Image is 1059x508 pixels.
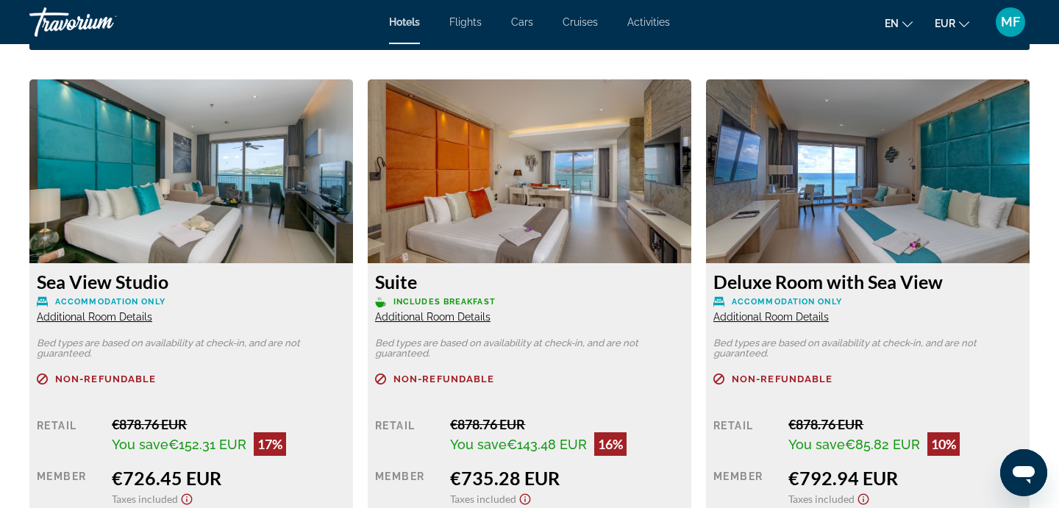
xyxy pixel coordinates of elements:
[254,432,286,456] div: 17%
[37,416,101,456] div: Retail
[732,374,832,384] span: Non-refundable
[55,374,156,384] span: Non-refundable
[788,437,845,452] span: You save
[450,493,516,505] span: Taxes included
[713,416,777,456] div: Retail
[375,338,684,359] p: Bed types are based on availability at check-in, and are not guaranteed.
[393,374,494,384] span: Non-refundable
[563,16,598,28] a: Cruises
[449,16,482,28] a: Flights
[1001,15,1020,29] span: MF
[511,16,533,28] a: Cars
[29,79,353,263] img: b8563e90-292a-4049-ac7c-ed09485f0209.jpeg
[112,493,178,505] span: Taxes included
[450,437,507,452] span: You save
[594,432,627,456] div: 16%
[450,467,684,489] div: €735.28 EUR
[885,12,913,34] button: Change language
[375,311,491,323] span: Additional Room Details
[29,3,176,41] a: Travorium
[713,311,829,323] span: Additional Room Details
[368,79,691,263] img: 1ce73f76-7c9a-4243-88a7-bdf2718bdb67.jpeg
[516,489,534,506] button: Show Taxes and Fees disclaimer
[935,18,955,29] span: EUR
[450,416,684,432] div: €878.76 EUR
[845,437,920,452] span: €85.82 EUR
[112,416,346,432] div: €878.76 EUR
[706,79,1030,263] img: b00a6484-e950-4acb-bcad-7d652df053b6.jpeg
[732,297,842,307] span: Accommodation Only
[389,16,420,28] a: Hotels
[112,437,168,452] span: You save
[855,489,872,506] button: Show Taxes and Fees disclaimer
[788,416,1022,432] div: €878.76 EUR
[375,271,684,293] h3: Suite
[55,297,165,307] span: Accommodation Only
[507,437,587,452] span: €143.48 EUR
[885,18,899,29] span: en
[37,338,346,359] p: Bed types are based on availability at check-in, and are not guaranteed.
[713,271,1022,293] h3: Deluxe Room with Sea View
[991,7,1030,37] button: User Menu
[393,297,496,307] span: Includes Breakfast
[788,467,1022,489] div: €792.94 EUR
[713,338,1022,359] p: Bed types are based on availability at check-in, and are not guaranteed.
[178,489,196,506] button: Show Taxes and Fees disclaimer
[627,16,670,28] a: Activities
[927,432,960,456] div: 10%
[112,467,346,489] div: €726.45 EUR
[37,311,152,323] span: Additional Room Details
[168,437,246,452] span: €152.31 EUR
[37,271,346,293] h3: Sea View Studio
[1000,449,1047,496] iframe: Bouton de lancement de la fenêtre de messagerie
[935,12,969,34] button: Change currency
[375,416,439,456] div: Retail
[788,493,855,505] span: Taxes included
